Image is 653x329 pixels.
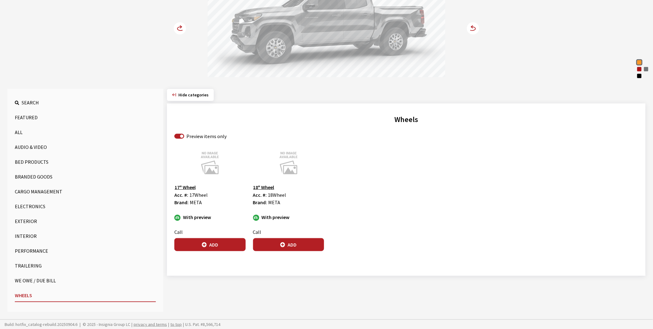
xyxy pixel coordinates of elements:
[189,192,208,198] span: 17Wheel
[643,59,649,65] div: Summit White
[174,238,246,251] button: Add
[15,156,156,168] button: Bed Products
[15,185,156,198] button: Cargo Management
[636,59,643,65] div: Sunrise Orange
[22,99,39,106] span: Search
[253,213,324,221] div: With preview
[174,213,246,221] div: With preview
[15,259,156,272] button: Trailering
[15,200,156,213] button: Electronics
[15,215,156,227] button: Exterior
[253,183,275,191] button: 18" Wheel
[5,322,77,327] span: Build: hotfix_catalog-rebuild.20250904.6
[15,171,156,183] button: Branded Goods
[83,322,130,327] span: © 2025 - Insignia Group LC
[80,322,81,327] span: |
[178,92,209,98] span: Click to hide category section.
[15,126,156,138] button: All
[15,111,156,124] button: Featured
[168,322,169,327] span: |
[268,199,281,205] span: META
[636,73,643,79] div: Black
[174,147,246,178] img: Image for 17&quot; Wheel
[253,199,267,206] label: Brand:
[186,133,227,140] label: Preview items only
[134,322,167,327] a: privacy and terms
[183,322,184,327] span: |
[15,230,156,242] button: Interior
[174,199,189,206] label: Brand:
[174,191,188,199] label: Acc. #:
[170,322,182,327] a: to top
[253,228,261,236] label: Call
[131,322,132,327] span: |
[15,289,156,302] button: Wheels
[253,238,324,251] button: Add
[636,66,643,72] div: Radiant Red Tintcoat
[15,141,156,153] button: Audio & Video
[15,274,156,287] button: We Owe / Due Bill
[174,228,183,236] label: Call
[253,191,267,199] label: Acc. #:
[182,322,220,327] span: U.S. Pat. #8,566,714
[190,199,202,205] span: META
[643,66,649,72] div: Sterling Gray Metallic
[167,89,214,101] button: Hide categories
[15,245,156,257] button: Performance
[174,114,638,125] h2: Wheels
[253,147,324,178] img: Image for 18&quot; Wheel
[174,183,196,191] button: 17" Wheel
[268,192,286,198] span: 18Wheel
